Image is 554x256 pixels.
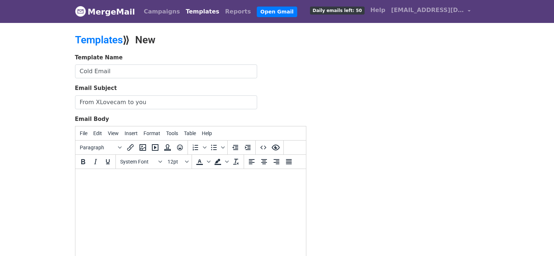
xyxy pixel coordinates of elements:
[208,141,226,154] div: Bullet list
[80,145,115,150] span: Paragraph
[125,130,138,136] span: Insert
[283,155,295,168] button: Justify
[229,141,241,154] button: Decrease indent
[189,141,208,154] div: Numbered list
[141,4,183,19] a: Campaigns
[161,141,174,154] button: Insert template
[77,155,89,168] button: Bold
[75,84,117,92] label: Email Subject
[117,155,165,168] button: Fonts
[183,4,222,19] a: Templates
[310,7,364,15] span: Daily emails left: 50
[75,34,341,46] h2: ⟫ New
[222,4,254,19] a: Reports
[168,159,184,165] span: 12pt
[93,130,102,136] span: Edit
[388,3,474,20] a: [EMAIL_ADDRESS][DOMAIN_NAME]
[75,54,123,62] label: Template Name
[258,155,270,168] button: Align center
[149,141,161,154] button: Insert/edit media
[165,155,190,168] button: Font sizes
[368,3,388,17] a: Help
[518,221,554,256] iframe: Chat Widget
[212,155,230,168] div: Background color
[75,34,123,46] a: Templates
[230,155,242,168] button: Clear formatting
[391,6,464,15] span: [EMAIL_ADDRESS][DOMAIN_NAME]
[80,130,87,136] span: File
[184,130,196,136] span: Table
[77,141,124,154] button: Blocks
[307,3,367,17] a: Daily emails left: 50
[257,7,297,17] a: Open Gmail
[270,141,282,154] button: Preview
[108,130,119,136] span: View
[89,155,102,168] button: Italic
[241,141,254,154] button: Increase indent
[75,6,86,17] img: MergeMail logo
[120,159,156,165] span: System Font
[75,4,135,19] a: MergeMail
[257,141,270,154] button: Source code
[245,155,258,168] button: Align left
[137,141,149,154] button: Insert/edit image
[124,141,137,154] button: Insert/edit link
[193,155,212,168] div: Text color
[166,130,178,136] span: Tools
[102,155,114,168] button: Underline
[174,141,186,154] button: Emoticons
[202,130,212,136] span: Help
[144,130,160,136] span: Format
[270,155,283,168] button: Align right
[75,115,109,123] label: Email Body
